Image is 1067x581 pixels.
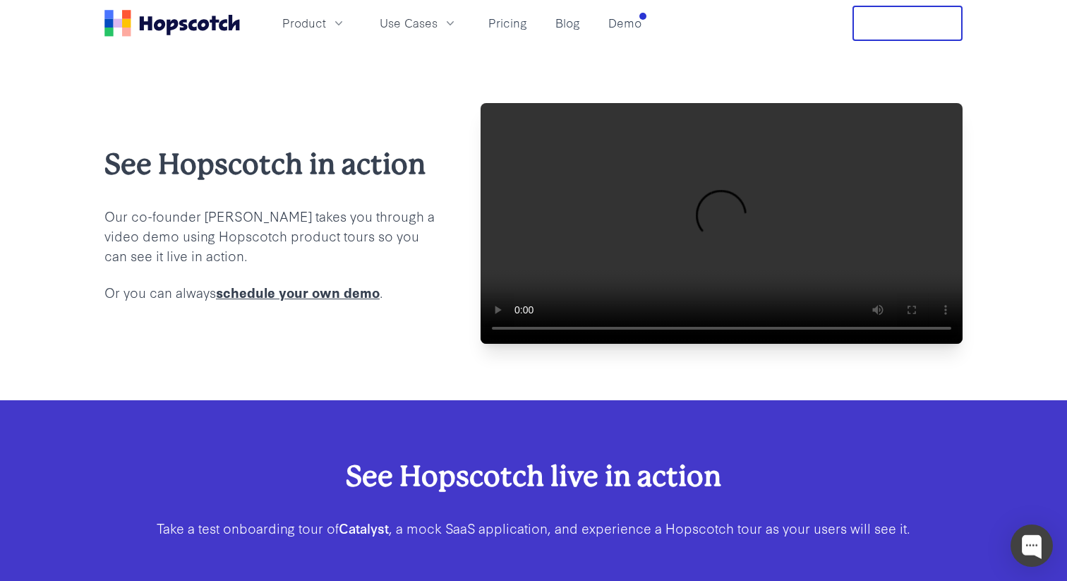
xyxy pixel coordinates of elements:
[150,457,917,496] h2: See Hopscotch live in action
[282,14,326,32] span: Product
[104,10,240,37] a: Home
[380,14,438,32] span: Use Cases
[371,11,466,35] button: Use Cases
[603,11,647,35] a: Demo
[339,518,389,537] b: Catalyst
[483,11,533,35] a: Pricing
[216,282,380,301] a: schedule your own demo
[150,518,917,538] p: Take a test onboarding tour of , a mock SaaS application, and experience a Hopscotch tour as your...
[852,6,963,41] button: Free Trial
[104,145,435,184] h2: See Hopscotch in action
[274,11,354,35] button: Product
[550,11,586,35] a: Blog
[104,206,435,265] p: Our co-founder [PERSON_NAME] takes you through a video demo using Hopscotch product tours so you ...
[104,282,435,302] p: Or you can always .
